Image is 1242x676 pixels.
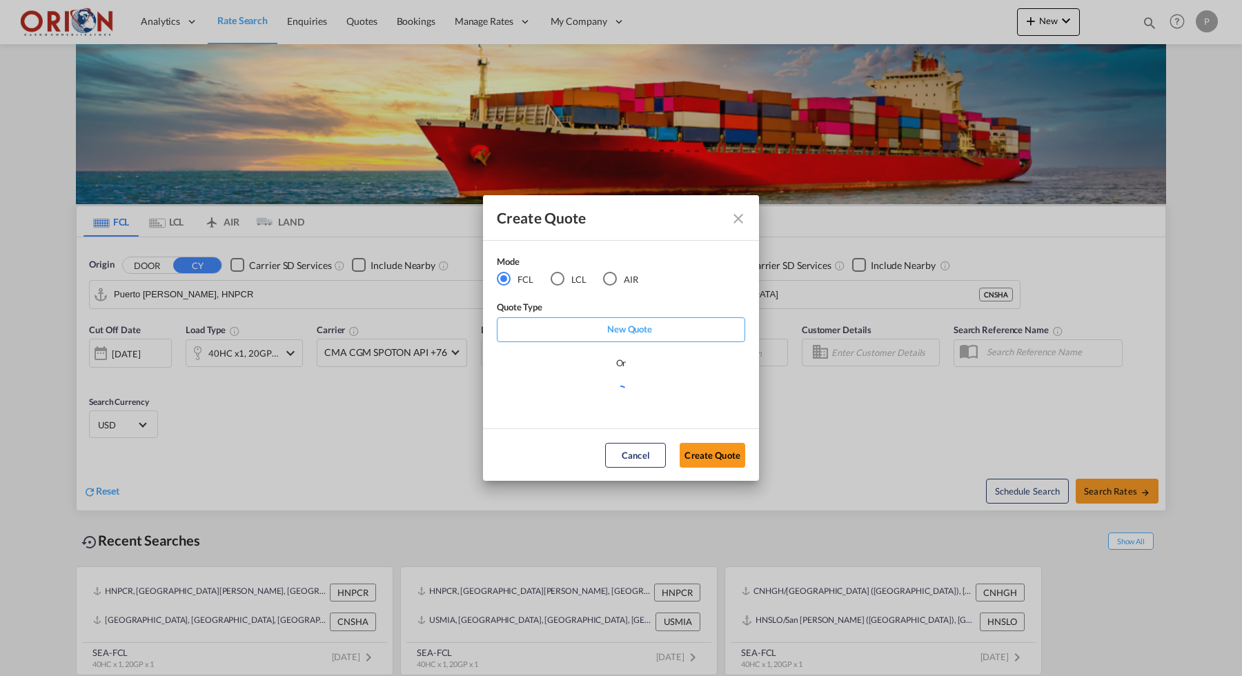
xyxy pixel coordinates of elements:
[497,300,745,317] div: Quote Type
[724,205,749,230] button: Close dialog
[497,317,745,342] div: New Quote
[10,604,59,655] iframe: Chat
[730,210,747,227] md-icon: Close dialog
[616,356,627,370] div: Or
[502,322,740,336] p: New Quote
[483,195,759,481] md-dialog: Create QuoteModeFCL LCLAIR ...
[605,443,666,468] button: Cancel
[603,272,638,287] md-radio-button: AIR
[497,209,720,226] div: Create Quote
[680,443,745,468] button: Create Quote
[497,272,533,287] md-radio-button: FCL
[497,255,655,272] div: Mode
[551,272,586,287] md-radio-button: LCL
